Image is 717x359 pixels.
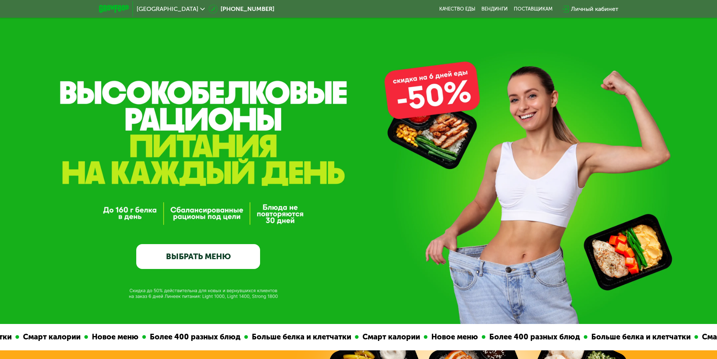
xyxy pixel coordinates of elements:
[426,331,481,343] div: Новое меню
[484,331,583,343] div: Более 400 разных блюд
[137,6,198,12] span: [GEOGRAPHIC_DATA]
[87,331,141,343] div: Новое меню
[481,6,508,12] a: Вендинги
[18,331,83,343] div: Смарт калории
[145,331,243,343] div: Более 400 разных блюд
[571,5,618,14] div: Личный кабинет
[439,6,475,12] a: Качество еды
[358,331,423,343] div: Смарт калории
[514,6,553,12] div: поставщикам
[586,331,693,343] div: Больше белка и клетчатки
[209,5,274,14] a: [PHONE_NUMBER]
[247,331,354,343] div: Больше белка и клетчатки
[136,244,260,269] a: ВЫБРАТЬ МЕНЮ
